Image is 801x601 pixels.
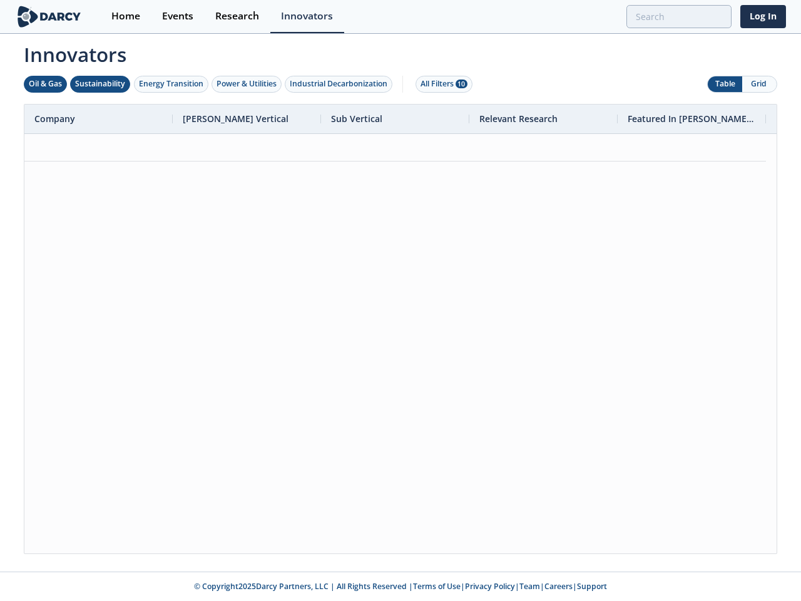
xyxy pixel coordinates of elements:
[111,11,140,21] div: Home
[24,76,67,93] button: Oil & Gas
[215,11,259,21] div: Research
[15,35,786,69] span: Innovators
[413,581,461,592] a: Terms of Use
[544,581,573,592] a: Careers
[742,76,777,92] button: Grid
[740,5,786,28] a: Log In
[70,76,130,93] button: Sustainability
[281,11,333,21] div: Innovators
[421,78,467,90] div: All Filters
[465,581,515,592] a: Privacy Policy
[456,80,467,88] span: 10
[18,581,783,592] p: © Copyright 2025 Darcy Partners, LLC | All Rights Reserved | | | | |
[34,113,75,125] span: Company
[212,76,282,93] button: Power & Utilities
[29,78,62,90] div: Oil & Gas
[628,113,756,125] span: Featured In [PERSON_NAME] Live
[479,113,558,125] span: Relevant Research
[577,581,607,592] a: Support
[626,5,732,28] input: Advanced Search
[75,78,125,90] div: Sustainability
[708,76,742,92] button: Table
[15,6,83,28] img: logo-wide.svg
[331,113,382,125] span: Sub Vertical
[162,11,193,21] div: Events
[416,76,472,93] button: All Filters 10
[134,76,208,93] button: Energy Transition
[183,113,288,125] span: [PERSON_NAME] Vertical
[285,76,392,93] button: Industrial Decarbonization
[290,78,387,90] div: Industrial Decarbonization
[217,78,277,90] div: Power & Utilities
[519,581,540,592] a: Team
[139,78,203,90] div: Energy Transition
